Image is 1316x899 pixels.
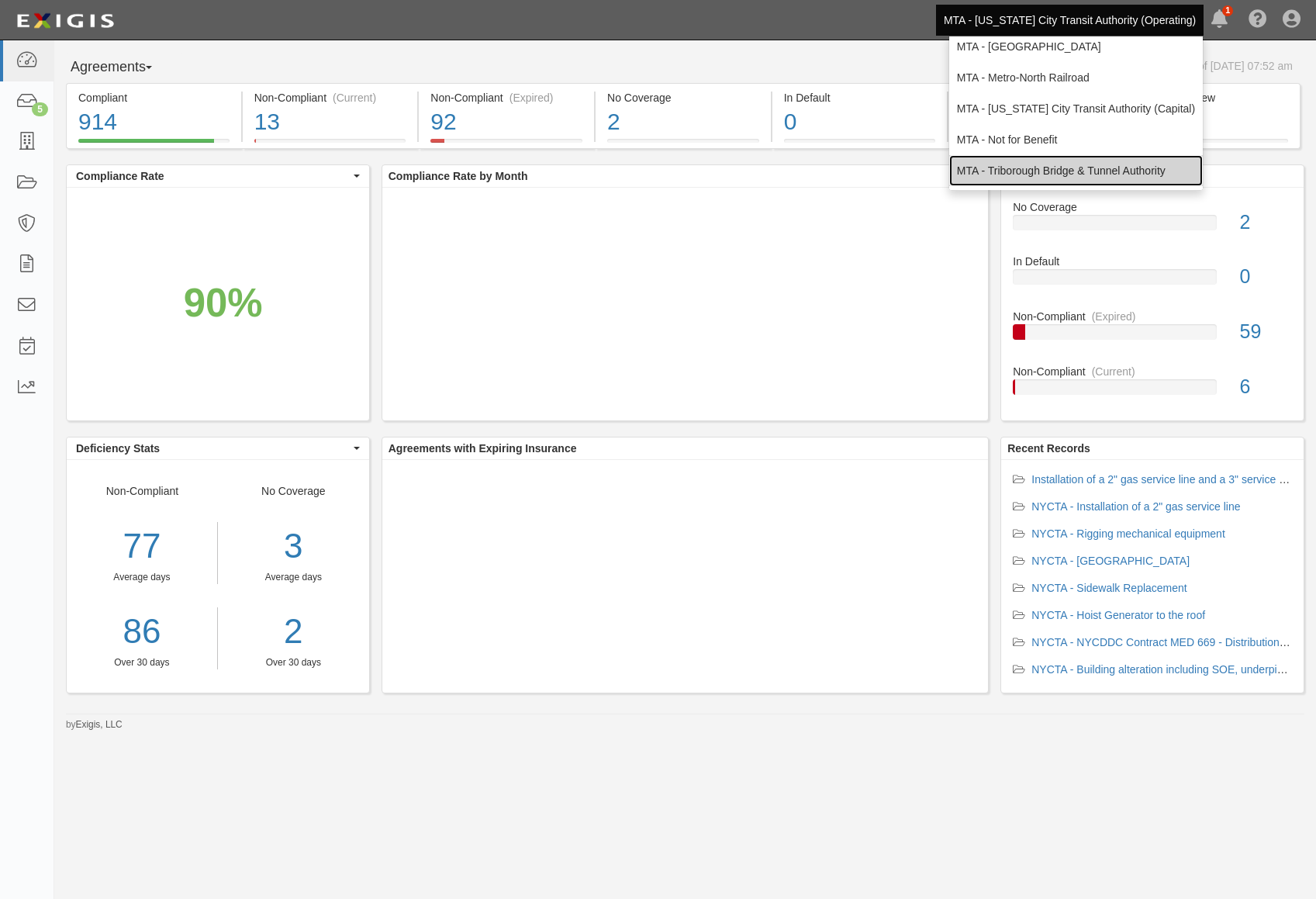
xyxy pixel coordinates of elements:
[607,90,759,105] div: No Coverage
[12,7,119,35] img: logo-5460c22ac91f19d4615b14bd174203de0afe785f0fc80cf4dbbc73dc1793850b.png
[254,90,406,105] div: Non-Compliant (Current)
[243,139,418,151] a: Non-Compliant(Current)13
[1228,263,1304,291] div: 0
[66,718,123,731] small: by
[67,656,217,669] div: Over 30 days
[1013,309,1292,364] a: Non-Compliant(Expired)59
[1031,500,1240,513] a: NYCTA - Installation of a 2" gas service line
[1031,473,1296,486] a: Installation of a 2" gas service line and a 3" service line
[230,656,357,669] div: Over 30 days
[949,124,1203,155] a: MTA - Not for Benefit
[607,105,759,139] div: 2
[66,139,241,151] a: Compliant914
[78,105,230,139] div: 914
[772,139,948,151] a: In Default0
[67,607,217,656] a: 86
[1001,309,1304,324] div: Non-Compliant
[949,62,1203,93] a: MTA - Metro-North Railroad
[67,165,369,187] button: Compliance Rate
[184,275,263,331] div: 90%
[430,90,582,105] div: Non-Compliant (Expired)
[1092,364,1135,379] div: (Current)
[509,90,554,105] div: (Expired)
[1013,254,1292,309] a: In Default0
[1228,373,1304,401] div: 6
[1137,90,1288,105] div: Pending Review
[389,170,528,182] b: Compliance Rate by Month
[1228,318,1304,346] div: 59
[67,437,369,459] button: Deficiency Stats
[1249,11,1267,29] i: Help Center - Complianz
[430,105,582,139] div: 92
[596,139,771,151] a: No Coverage2
[67,571,217,584] div: Average days
[1125,139,1300,151] a: Pending Review5
[1007,442,1090,455] b: Recent Records
[218,483,369,669] div: No Coverage
[76,441,350,456] span: Deficiency Stats
[76,168,350,184] span: Compliance Rate
[333,90,376,105] div: (Current)
[936,5,1204,36] a: MTA - [US_STATE] City Transit Authority (Operating)
[1001,364,1304,379] div: Non-Compliant
[230,607,357,656] a: 2
[389,442,577,455] b: Agreements with Expiring Insurance
[67,483,218,669] div: Non-Compliant
[1013,364,1292,407] a: Non-Compliant(Current)6
[230,571,357,584] div: Average days
[78,90,230,105] div: Compliant
[949,93,1203,124] a: MTA - [US_STATE] City Transit Authority (Capital)
[784,105,936,139] div: 0
[1137,105,1288,139] div: 5
[1031,527,1225,540] a: NYCTA - Rigging mechanical equipment
[1092,309,1136,324] div: (Expired)
[1031,582,1186,594] a: NYCTA - Sidewalk Replacement
[949,31,1203,62] a: MTA - [GEOGRAPHIC_DATA]
[1183,58,1293,74] div: As of [DATE] 07:52 am
[1013,199,1292,254] a: No Coverage2
[254,105,406,139] div: 13
[1001,254,1304,269] div: In Default
[32,102,48,116] div: 5
[1228,209,1304,237] div: 2
[419,139,594,151] a: Non-Compliant(Expired)92
[67,522,217,571] div: 77
[1001,199,1304,215] div: No Coverage
[1031,609,1205,621] a: NYCTA - Hoist Generator to the roof
[1031,555,1190,567] a: NYCTA - [GEOGRAPHIC_DATA]
[949,155,1203,186] a: MTA - Triborough Bridge & Tunnel Authority
[66,52,182,83] button: Agreements
[76,719,123,730] a: Exigis, LLC
[230,522,357,571] div: 3
[784,90,936,105] div: In Default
